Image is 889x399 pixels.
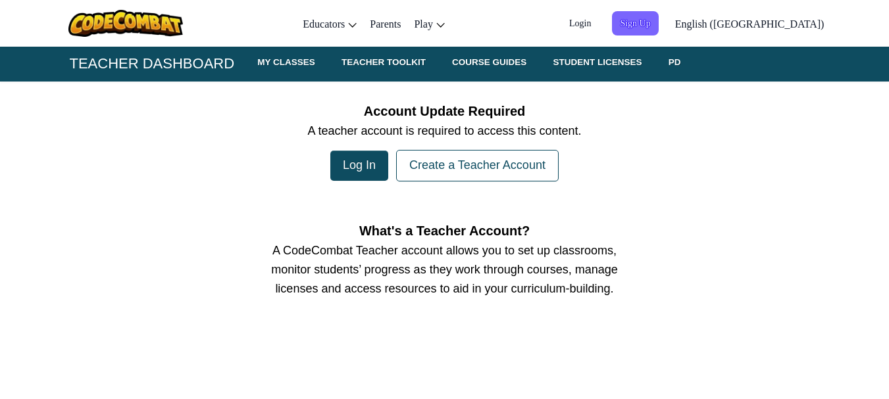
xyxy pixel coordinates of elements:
small: Student Licenses [547,55,647,70]
a: Educators [296,6,363,41]
a: Parents [363,6,407,41]
a: Teacher Toolkit [328,46,439,82]
a: Create a Teacher Account [396,150,559,181]
span: Play [414,18,432,30]
span: Educators [303,18,345,30]
button: Sign Up [612,11,658,35]
a: Course Guides [439,46,540,82]
a: English ([GEOGRAPHIC_DATA]) [669,6,831,41]
small: My Classes [252,55,320,70]
small: Course Guides [447,55,532,70]
span: Teacher Dashboard [60,46,245,82]
img: CodeCombat logo [68,10,184,37]
span: English ([GEOGRAPHIC_DATA]) [675,18,825,30]
a: PD [655,46,694,82]
p: A teacher account is required to access this content. [70,122,820,141]
a: Play [407,6,451,41]
a: My Classes [244,46,328,82]
a: Student Licenses [540,46,655,82]
p: A CodeCombat Teacher account allows you to set up classrooms, monitor students’ progress as they ... [267,241,622,298]
div: Log In [330,151,388,181]
small: Teacher Toolkit [336,55,431,70]
small: PD [663,55,686,70]
button: Login [561,11,599,35]
h5: What's a Teacher Account? [267,221,622,241]
h5: Account Update Required [70,101,820,122]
